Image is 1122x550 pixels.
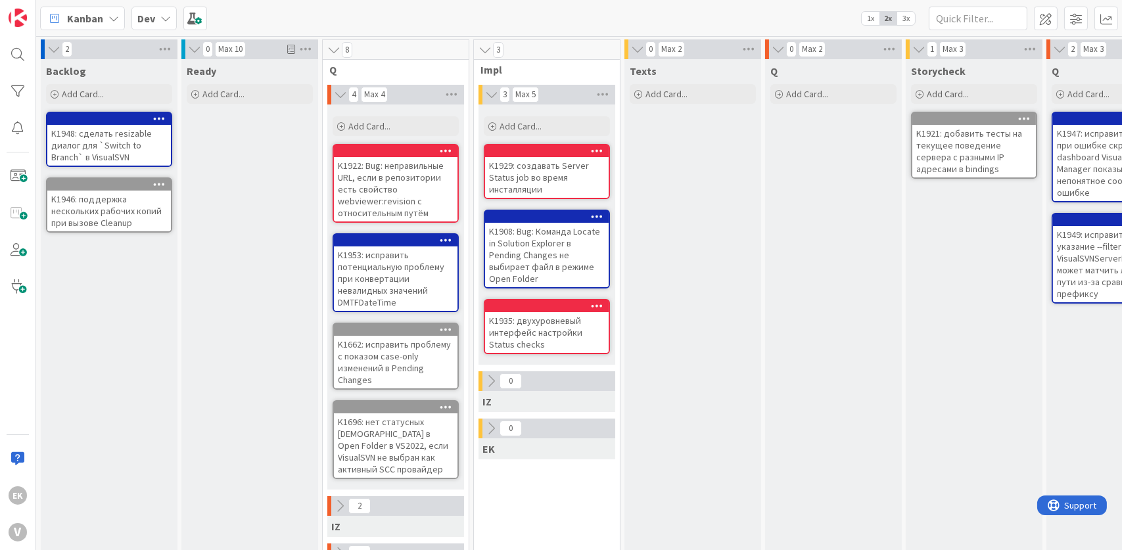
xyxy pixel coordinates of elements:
[927,88,969,100] span: Add Card...
[485,312,609,353] div: K1935: двухуровневый интерфейс настройки Status checks
[480,63,603,76] span: Impl
[1067,41,1078,57] span: 2
[334,145,457,221] div: K1922: Bug: неправильные URL, если в репозитории есть свойство webviewer:revision с относительным...
[334,235,457,311] div: K1953: исправить потенциальную проблему при конвертации невалидных значений DMTFDateTime
[333,233,459,312] a: K1953: исправить потенциальную проблему при конвертации невалидных значений DMTFDateTime
[862,12,879,25] span: 1x
[1052,64,1059,78] span: Q
[482,395,492,408] span: IZ
[62,88,104,100] span: Add Card...
[342,42,352,58] span: 8
[630,64,657,78] span: Texts
[1083,46,1104,53] div: Max 3
[927,41,937,57] span: 1
[334,246,457,311] div: K1953: исправить потенциальную проблему при конвертации невалидных значений DMTFDateTime
[912,113,1036,177] div: K1921: добавить тесты на текущее поведение сервера с разными IP адресами в bindings
[46,64,86,78] span: Backlog
[879,12,897,25] span: 2x
[47,191,171,231] div: K1946: поддержка нескольких рабочих копий при вызове Cleanup
[46,112,172,167] a: K1948: сделать resizable диалог для `Switch to Branch` в VisualSVN
[911,64,966,78] span: Storycheck
[500,421,522,436] span: 0
[334,336,457,388] div: K1662: исправить проблему с показом case-only изменений в Pending Changes
[202,88,245,100] span: Add Card...
[484,144,610,199] a: K1929: создавать Server Status job во время инсталляции
[47,113,171,166] div: K1948: сделать resizable диалог для `Switch to Branch` в VisualSVN
[333,323,459,390] a: K1662: исправить проблему с показом case-only изменений в Pending Changes
[46,177,172,233] a: K1946: поддержка нескольких рабочих копий при вызове Cleanup
[770,64,778,78] span: Q
[897,12,915,25] span: 3x
[62,41,72,57] span: 2
[802,46,822,53] div: Max 2
[348,498,371,514] span: 2
[500,120,542,132] span: Add Card...
[67,11,103,26] span: Kanban
[9,523,27,541] div: V
[334,157,457,221] div: K1922: Bug: неправильные URL, если в репозитории есть свойство webviewer:revision с относительным...
[485,157,609,198] div: K1929: создавать Server Status job во время инсталляции
[485,211,609,287] div: K1908: Bug: Команда Locate in Solution Explorer в Pending Changes не выбирает файл в режиме Open ...
[943,46,963,53] div: Max 3
[645,41,656,57] span: 0
[786,41,797,57] span: 0
[331,520,340,533] span: IZ
[661,46,682,53] div: Max 2
[348,87,359,103] span: 4
[348,120,390,132] span: Add Card...
[482,442,495,455] span: EK
[484,210,610,288] a: K1908: Bug: Команда Locate in Solution Explorer в Pending Changes не выбирает файл в режиме Open ...
[364,91,385,98] div: Max 4
[333,400,459,479] a: K1696: нет статусных [DEMOGRAPHIC_DATA] в Open Folder в VS2022, если VisualSVN не выбран как акти...
[9,486,27,505] div: EK
[1067,88,1110,100] span: Add Card...
[500,373,522,389] span: 0
[218,46,243,53] div: Max 10
[28,2,60,18] span: Support
[329,63,452,76] span: Q
[645,88,688,100] span: Add Card...
[485,145,609,198] div: K1929: создавать Server Status job во время инсталляции
[137,12,155,25] b: Dev
[912,125,1036,177] div: K1921: добавить тесты на текущее поведение сервера с разными IP адресами в bindings
[786,88,828,100] span: Add Card...
[484,299,610,354] a: K1935: двухуровневый интерфейс настройки Status checks
[334,413,457,478] div: K1696: нет статусных [DEMOGRAPHIC_DATA] в Open Folder в VS2022, если VisualSVN не выбран как акти...
[9,9,27,27] img: Visit kanbanzone.com
[485,223,609,287] div: K1908: Bug: Команда Locate in Solution Explorer в Pending Changes не выбирает файл в режиме Open ...
[485,300,609,353] div: K1935: двухуровневый интерфейс настройки Status checks
[911,112,1037,179] a: K1921: добавить тесты на текущее поведение сервера с разными IP адресами в bindings
[493,42,503,58] span: 3
[929,7,1027,30] input: Quick Filter...
[333,144,459,223] a: K1922: Bug: неправильные URL, если в репозитории есть свойство webviewer:revision с относительным...
[202,41,213,57] span: 0
[47,179,171,231] div: K1946: поддержка нескольких рабочих копий при вызове Cleanup
[334,401,457,478] div: K1696: нет статусных [DEMOGRAPHIC_DATA] в Open Folder в VS2022, если VisualSVN не выбран как акти...
[47,125,171,166] div: K1948: сделать resizable диалог для `Switch to Branch` в VisualSVN
[187,64,216,78] span: Ready
[515,91,536,98] div: Max 5
[334,324,457,388] div: K1662: исправить проблему с показом case-only изменений в Pending Changes
[500,87,510,103] span: 3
